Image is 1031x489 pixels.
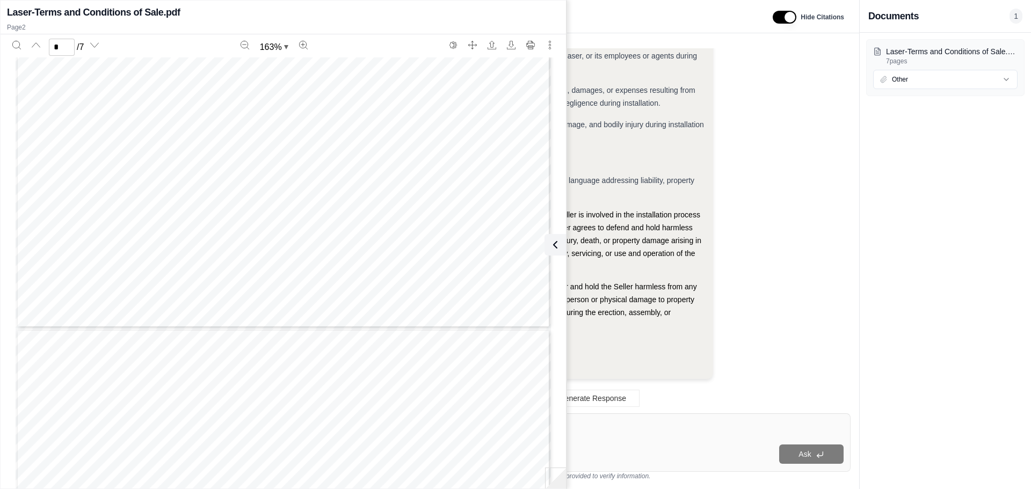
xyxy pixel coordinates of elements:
[445,37,462,54] button: Switch to the dark theme
[49,39,75,56] input: Enter a page number
[464,37,481,54] button: Full screen
[886,57,1018,65] p: 7 pages
[236,37,253,54] button: Zoom out
[798,450,811,458] span: Ask
[551,394,626,403] span: Regenerate Response
[27,37,45,54] button: Previous page
[886,46,1018,57] p: Laser-Terms and Conditions of Sale.pdf
[779,444,844,464] button: Ask
[318,472,851,480] div: *Use references provided to verify information.
[541,37,558,54] button: More actions
[295,37,312,54] button: Zoom in
[260,41,282,54] span: 163 %
[86,37,103,54] button: Next page
[1010,9,1022,24] span: 1
[77,41,84,54] span: / 7
[483,37,500,54] button: Open file
[256,39,293,56] button: Zoom document
[8,37,25,54] button: Search
[529,390,640,407] button: Regenerate Response
[868,9,919,24] h3: Documents
[801,13,844,21] span: Hide Citations
[7,5,180,20] h2: Laser-Terms and Conditions of Sale.pdf
[873,46,1018,65] button: Laser-Terms and Conditions of Sale.pdf7pages
[503,37,520,54] button: Download
[7,23,560,32] p: Page 2
[522,37,539,54] button: Print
